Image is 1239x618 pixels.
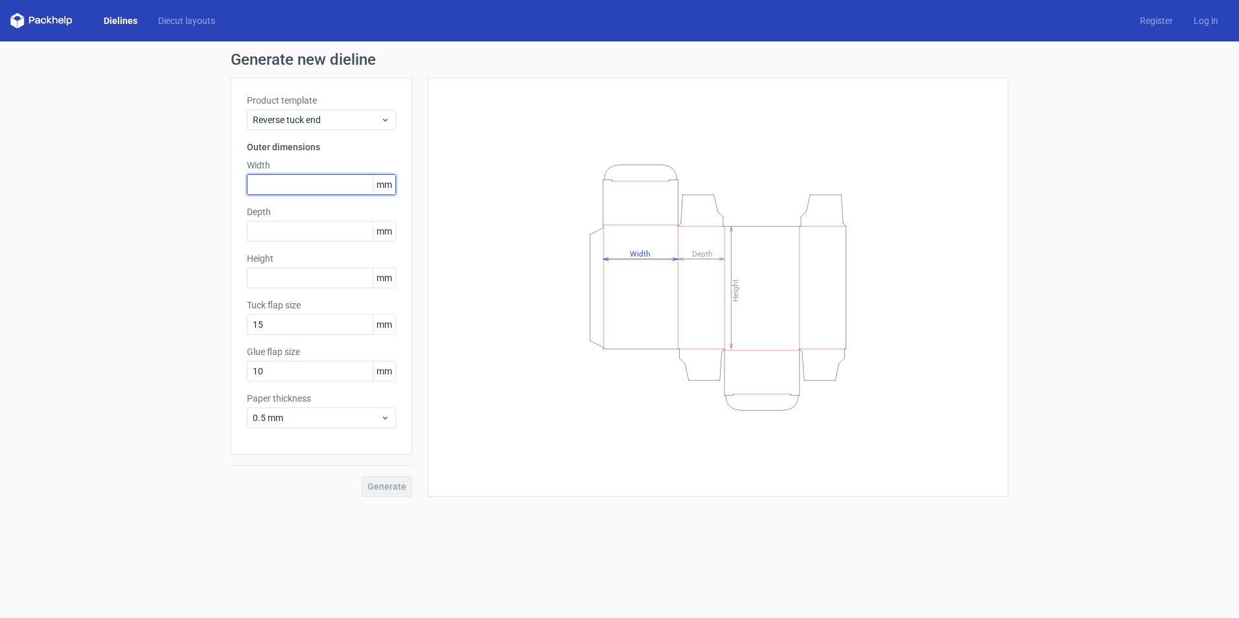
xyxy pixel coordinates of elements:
[247,94,396,107] label: Product template
[630,249,651,258] tspan: Width
[253,113,380,126] span: Reverse tuck end
[247,252,396,265] label: Height
[373,222,395,241] span: mm
[373,175,395,194] span: mm
[731,279,740,301] tspan: Height
[692,249,713,258] tspan: Depth
[247,159,396,172] label: Width
[247,392,396,405] label: Paper thickness
[373,315,395,334] span: mm
[148,14,226,27] a: Diecut layouts
[1183,14,1229,27] a: Log in
[253,411,380,424] span: 0.5 mm
[247,345,396,358] label: Glue flap size
[247,299,396,312] label: Tuck flap size
[93,14,148,27] a: Dielines
[231,52,1008,67] h1: Generate new dieline
[1129,14,1183,27] a: Register
[373,361,395,381] span: mm
[247,205,396,218] label: Depth
[373,268,395,288] span: mm
[247,141,396,154] h3: Outer dimensions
